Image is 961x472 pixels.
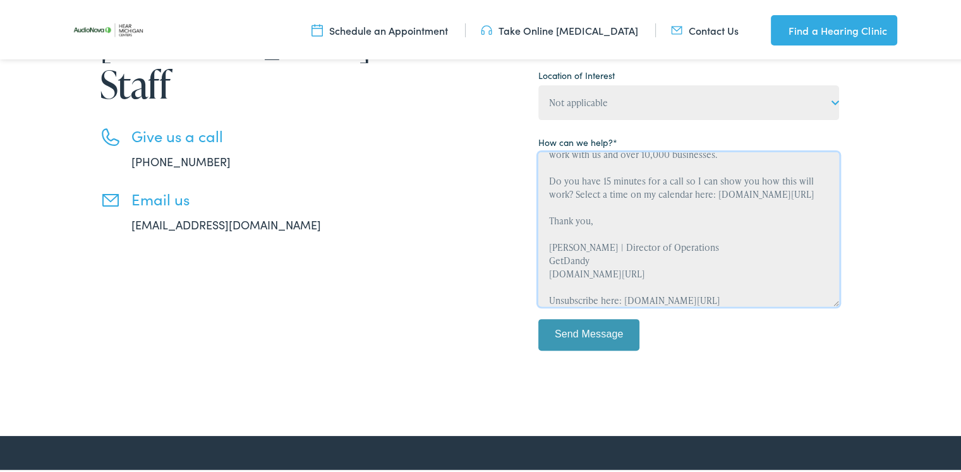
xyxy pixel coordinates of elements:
[131,124,359,143] h3: Give us a call
[538,66,615,80] label: Location of Interest
[481,21,492,35] img: utility icon
[671,21,739,35] a: Contact Us
[538,133,617,147] label: How can we help?
[311,21,323,35] img: utility icon
[771,20,782,35] img: utility icon
[311,21,448,35] a: Schedule an Appointment
[771,13,897,43] a: Find a Hearing Clinic
[481,21,638,35] a: Take Online [MEDICAL_DATA]
[131,151,231,167] a: [PHONE_NUMBER]
[538,317,639,348] input: Send Message
[671,21,682,35] img: utility icon
[131,188,359,206] h3: Email us
[131,214,321,230] a: [EMAIL_ADDRESS][DOMAIN_NAME]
